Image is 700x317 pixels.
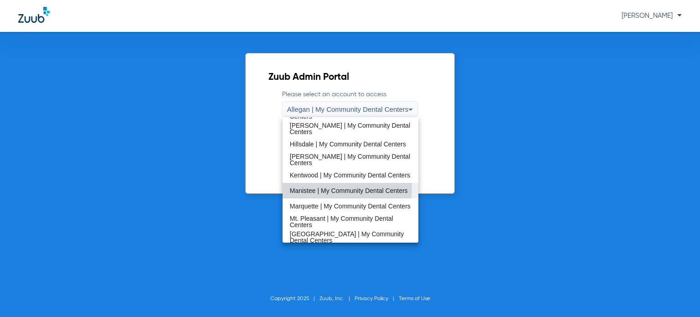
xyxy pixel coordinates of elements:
span: [GEOGRAPHIC_DATA] | My Community Dental Centers [290,231,411,244]
span: [PERSON_NAME] | My Community Dental Centers [290,107,411,120]
span: Hillsdale | My Community Dental Centers [290,141,406,147]
span: Kentwood | My Community Dental Centers [290,172,410,178]
span: [PERSON_NAME] | My Community Dental Centers [290,153,411,166]
span: Mt. Pleasant | My Community Dental Centers [290,215,411,228]
span: Manistee | My Community Dental Centers [290,187,408,194]
span: Marquette | My Community Dental Centers [290,203,411,209]
iframe: Chat Widget [654,273,700,317]
span: [PERSON_NAME] | My Community Dental Centers [290,122,411,135]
